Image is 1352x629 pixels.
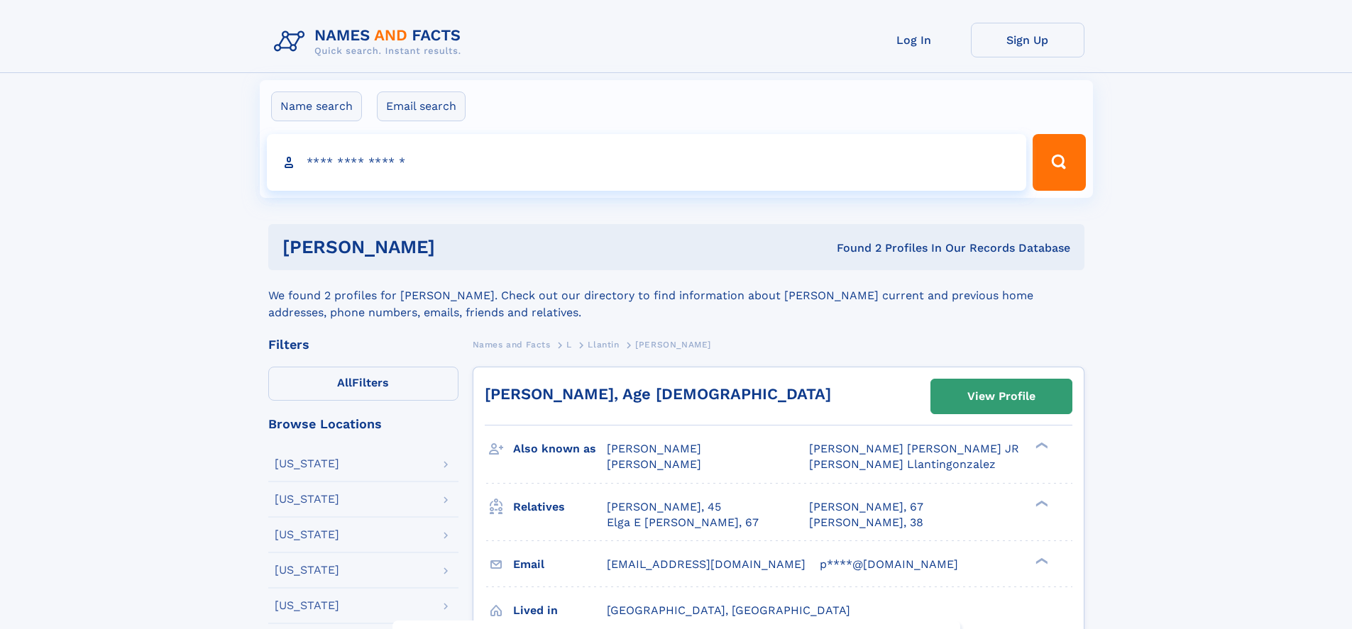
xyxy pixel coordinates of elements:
div: We found 2 profiles for [PERSON_NAME]. Check out our directory to find information about [PERSON_... [268,270,1084,321]
a: L [566,335,572,353]
span: [PERSON_NAME] [635,340,711,350]
label: Name search [271,91,362,121]
a: View Profile [931,379,1072,413]
span: [PERSON_NAME] [607,442,701,455]
a: [PERSON_NAME], 38 [809,515,923,530]
div: View Profile [967,380,1035,413]
span: Llantin [588,340,619,350]
span: L [566,340,572,350]
div: Filters [268,338,458,351]
div: ❯ [1032,499,1049,508]
div: Found 2 Profiles In Our Records Database [636,240,1070,256]
h3: Relatives [513,495,607,519]
span: [EMAIL_ADDRESS][DOMAIN_NAME] [607,557,806,571]
span: [PERSON_NAME] [PERSON_NAME] JR [809,442,1019,455]
div: ❯ [1032,441,1049,450]
a: Sign Up [971,23,1084,57]
div: [US_STATE] [275,458,339,469]
img: Logo Names and Facts [268,23,473,61]
input: search input [267,134,1027,191]
span: [PERSON_NAME] [607,457,701,471]
span: All [337,376,352,389]
h1: [PERSON_NAME] [282,238,636,256]
div: [US_STATE] [275,494,339,505]
button: Search Button [1033,134,1085,191]
label: Email search [377,91,466,121]
div: [US_STATE] [275,529,339,540]
div: ❯ [1032,556,1049,565]
div: [US_STATE] [275,564,339,576]
a: [PERSON_NAME], 45 [607,499,721,515]
a: [PERSON_NAME], Age [DEMOGRAPHIC_DATA] [485,385,831,403]
label: Filters [268,367,458,401]
a: Elga E [PERSON_NAME], 67 [607,515,759,530]
a: Names and Facts [473,335,551,353]
div: [US_STATE] [275,600,339,611]
div: Browse Locations [268,418,458,430]
a: Llantin [588,335,619,353]
h3: Email [513,552,607,577]
h3: Lived in [513,599,607,623]
h3: Also known as [513,437,607,461]
a: [PERSON_NAME], 67 [809,499,923,515]
span: [GEOGRAPHIC_DATA], [GEOGRAPHIC_DATA] [607,603,850,617]
a: Log In [857,23,971,57]
span: [PERSON_NAME] Llantingonzalez [809,457,996,471]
